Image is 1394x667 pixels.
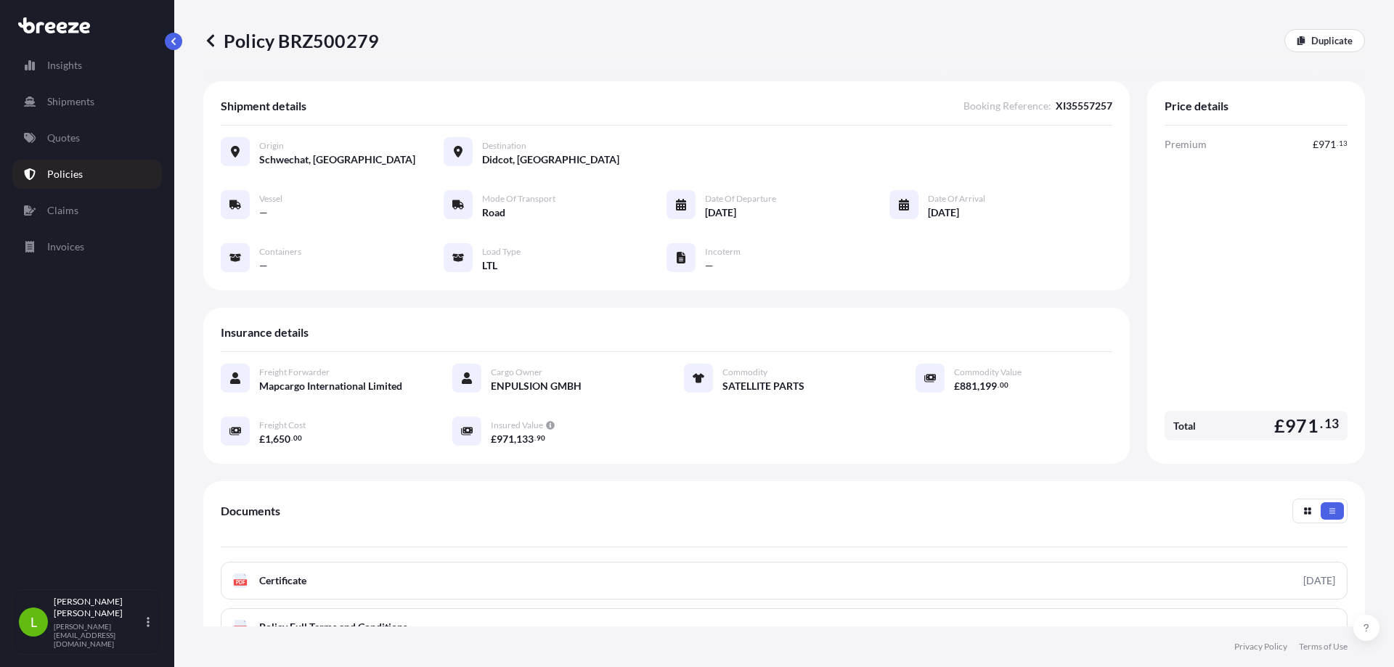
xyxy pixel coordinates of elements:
[1318,139,1336,150] span: 971
[47,58,82,73] p: Insights
[12,196,162,225] a: Claims
[954,381,960,391] span: £
[1324,420,1339,428] span: 13
[1337,141,1338,146] span: .
[203,29,379,52] p: Policy BRZ500279
[1320,420,1323,428] span: .
[221,99,306,113] span: Shipment details
[265,434,271,444] span: 1
[259,193,282,205] span: Vessel
[705,258,714,273] span: —
[221,325,309,340] span: Insurance details
[482,152,619,167] span: Didcot, [GEOGRAPHIC_DATA]
[291,435,293,441] span: .
[273,434,290,444] span: 650
[47,203,78,218] p: Claims
[1285,417,1318,435] span: 971
[998,382,999,388] span: .
[537,435,545,441] span: 90
[516,434,534,444] span: 133
[1313,139,1318,150] span: £
[722,379,804,393] span: SATELLITE PARTS
[54,596,144,619] p: [PERSON_NAME] [PERSON_NAME]
[259,367,330,378] span: Freight Forwarder
[1165,99,1228,113] span: Price details
[1000,382,1008,388] span: 00
[271,434,273,444] span: ,
[960,381,977,391] span: 881
[54,622,144,648] p: [PERSON_NAME][EMAIL_ADDRESS][DOMAIN_NAME]
[47,167,83,181] p: Policies
[963,99,1051,113] span: Booking Reference :
[491,367,542,378] span: Cargo Owner
[928,193,985,205] span: Date of Arrival
[977,381,979,391] span: ,
[1284,29,1365,52] a: Duplicate
[1165,137,1207,152] span: Premium
[221,562,1348,600] a: PDFCertificate[DATE]
[1234,641,1287,652] a: Privacy Policy
[259,152,415,167] span: Schwechat, [GEOGRAPHIC_DATA]
[47,131,80,145] p: Quotes
[259,246,301,258] span: Containers
[491,420,543,431] span: Insured Value
[221,608,1348,646] a: PDFPolicy Full Terms and Conditions
[1173,419,1196,433] span: Total
[12,232,162,261] a: Invoices
[705,246,741,258] span: Incoterm
[259,140,284,152] span: Origin
[236,626,245,631] text: PDF
[928,205,959,220] span: [DATE]
[491,379,582,393] span: ENPULSION GMBH
[293,435,302,441] span: 00
[1303,573,1335,588] div: [DATE]
[482,140,526,152] span: Destination
[47,240,84,254] p: Invoices
[12,123,162,152] a: Quotes
[259,573,306,588] span: Certificate
[12,87,162,116] a: Shipments
[1056,99,1112,113] span: XI35557257
[12,160,162,189] a: Policies
[259,258,268,273] span: —
[722,367,767,378] span: Commodity
[1274,417,1285,435] span: £
[482,193,555,205] span: Mode of Transport
[30,615,37,629] span: L
[221,504,280,518] span: Documents
[1339,141,1348,146] span: 13
[259,379,402,393] span: Mapcargo International Limited
[497,434,514,444] span: 971
[259,420,306,431] span: Freight Cost
[482,246,521,258] span: Load Type
[705,193,776,205] span: Date of Departure
[979,381,997,391] span: 199
[259,620,407,634] span: Policy Full Terms and Conditions
[236,580,245,585] text: PDF
[1311,33,1353,48] p: Duplicate
[491,434,497,444] span: £
[259,434,265,444] span: £
[534,435,536,441] span: .
[954,367,1022,378] span: Commodity Value
[259,205,268,220] span: —
[1299,641,1348,652] a: Terms of Use
[705,205,736,220] span: [DATE]
[12,51,162,80] a: Insights
[47,94,94,109] p: Shipments
[514,434,516,444] span: ,
[482,258,497,273] span: LTL
[482,205,505,220] span: Road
